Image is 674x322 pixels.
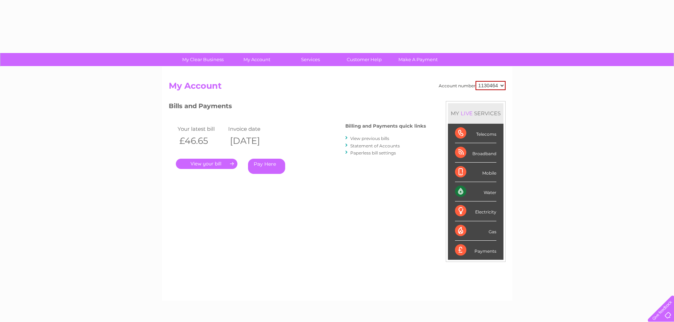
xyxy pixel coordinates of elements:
div: Gas [455,221,496,241]
h4: Billing and Payments quick links [345,123,426,129]
div: LIVE [459,110,474,117]
div: MY SERVICES [448,103,503,123]
th: [DATE] [226,134,277,148]
a: My Account [227,53,286,66]
div: Electricity [455,201,496,221]
a: Statement of Accounts [350,143,400,148]
div: Water [455,182,496,201]
a: Paperless bill settings [350,150,396,156]
a: Services [281,53,340,66]
td: Invoice date [226,124,277,134]
a: . [176,159,237,169]
a: Customer Help [335,53,393,66]
a: My Clear Business [174,53,232,66]
a: View previous bills [350,136,389,141]
h3: Bills and Payments [169,101,426,113]
a: Make A Payment [389,53,447,66]
div: Payments [455,241,496,260]
div: Mobile [455,163,496,182]
div: Telecoms [455,124,496,143]
div: Account number [439,81,506,90]
td: Your latest bill [176,124,227,134]
a: Pay Here [248,159,285,174]
div: Broadband [455,143,496,163]
h2: My Account [169,81,506,94]
th: £46.65 [176,134,227,148]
